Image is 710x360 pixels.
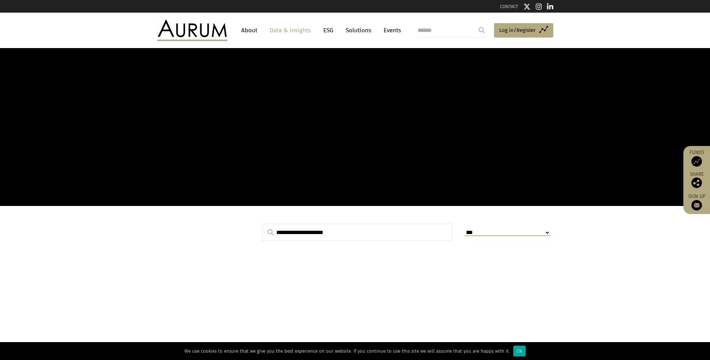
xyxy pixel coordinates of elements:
a: Events [380,24,401,37]
img: search.svg [268,229,274,235]
a: Funds [687,149,706,167]
a: Log in/Register [494,23,553,38]
img: Access Funds [691,156,702,167]
a: About [238,24,261,37]
a: CONTACT [500,4,518,9]
img: Share this post [691,178,702,188]
span: Log in/Register [499,26,536,34]
a: Data & Insights [266,24,315,37]
div: Share [687,172,706,188]
a: Solutions [342,24,375,37]
img: Linkedin icon [547,3,553,10]
img: Twitter icon [523,3,530,10]
img: Instagram icon [536,3,542,10]
img: Sign up to our newsletter [691,200,702,211]
input: Submit [475,23,489,37]
img: Aurum [157,20,227,41]
a: Sign up [687,193,706,211]
a: ESG [320,24,337,37]
div: Ok [513,346,526,356]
